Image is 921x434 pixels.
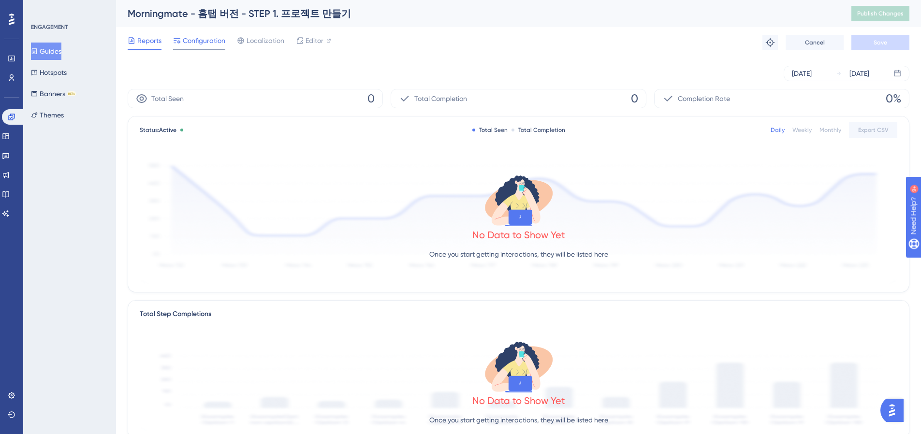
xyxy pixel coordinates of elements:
p: Once you start getting interactions, they will be listed here [429,248,608,260]
button: BannersBETA [31,85,76,102]
div: Total Seen [472,126,508,134]
div: No Data to Show Yet [472,228,565,242]
button: Save [851,35,909,50]
div: [DATE] [849,68,869,79]
div: Monthly [819,126,841,134]
div: BETA [67,91,76,96]
span: Reports [137,35,161,46]
div: Morningmate - 홈탭 버전 - STEP 1. 프로젝트 만들기 [128,7,827,20]
button: Cancel [786,35,844,50]
span: Need Help? [23,2,60,14]
span: 0% [886,91,901,106]
div: No Data to Show Yet [472,394,565,407]
div: Total Step Completions [140,308,211,320]
span: Completion Rate [678,93,730,104]
span: Total Completion [414,93,467,104]
span: Total Seen [151,93,184,104]
iframe: UserGuiding AI Assistant Launcher [880,396,909,425]
div: Daily [771,126,785,134]
span: Save [874,39,887,46]
span: Publish Changes [857,10,904,17]
span: 0 [631,91,638,106]
span: Editor [306,35,323,46]
button: Publish Changes [851,6,909,21]
span: Configuration [183,35,225,46]
span: Active [159,127,176,133]
div: ENGAGEMENT [31,23,68,31]
button: Hotspots [31,64,67,81]
div: [DATE] [792,68,812,79]
span: Localization [247,35,284,46]
p: Once you start getting interactions, they will be listed here [429,414,608,426]
div: Weekly [792,126,812,134]
span: Status: [140,126,176,134]
div: Total Completion [512,126,565,134]
button: Guides [31,43,61,60]
div: 9+ [66,5,72,13]
button: Themes [31,106,64,124]
button: Export CSV [849,122,897,138]
span: Cancel [805,39,825,46]
span: Export CSV [858,126,889,134]
span: 0 [367,91,375,106]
